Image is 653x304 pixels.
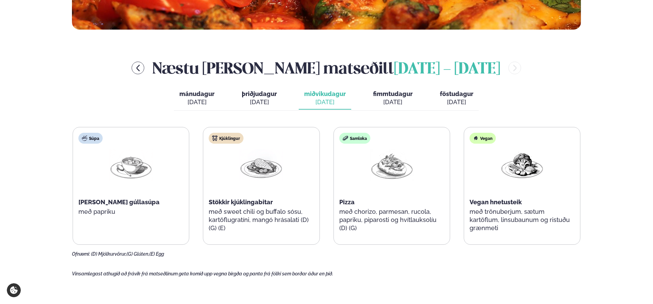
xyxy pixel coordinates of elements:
[179,98,214,106] div: [DATE]
[78,208,183,216] p: með papriku
[299,87,351,110] button: miðvikudagur [DATE]
[109,149,153,181] img: Soup.png
[304,98,346,106] div: [DATE]
[470,133,496,144] div: Vegan
[373,90,413,97] span: fimmtudagur
[209,133,243,144] div: Kjúklingur
[132,62,144,74] button: menu-btn-left
[304,90,346,97] span: miðvikudagur
[82,135,87,141] img: soup.svg
[236,87,282,110] button: þriðjudagur [DATE]
[149,251,164,257] span: (E) Egg
[72,251,90,257] span: Ofnæmi:
[440,98,473,106] div: [DATE]
[373,98,413,106] div: [DATE]
[152,57,500,79] h2: Næstu [PERSON_NAME] matseðill
[339,133,370,144] div: Samloka
[470,198,522,206] span: Vegan hnetusteik
[440,90,473,97] span: föstudagur
[242,98,277,106] div: [DATE]
[508,62,521,74] button: menu-btn-right
[91,251,127,257] span: (D) Mjólkurvörur,
[242,90,277,97] span: þriðjudagur
[473,135,478,141] img: Vegan.svg
[339,198,355,206] span: Pizza
[78,198,160,206] span: [PERSON_NAME] gúllasúpa
[368,87,418,110] button: fimmtudagur [DATE]
[370,149,414,181] img: Pizza-Bread.png
[7,283,21,297] a: Cookie settings
[179,90,214,97] span: mánudagur
[209,208,314,232] p: með sweet chili og buffalo sósu, kartöflugratíni, mangó hrásalati (D) (G) (E)
[174,87,220,110] button: mánudagur [DATE]
[339,208,444,232] p: með chorizo, parmesan, rucola, papriku, piparosti og hvítlauksolíu (D) (G)
[209,198,273,206] span: Stökkir kjúklingabitar
[470,208,575,232] p: með trönuberjum, sætum kartöflum, linsubaunum og ristuðu grænmeti
[239,149,283,181] img: Chicken-breast.png
[127,251,149,257] span: (G) Glúten,
[78,133,103,144] div: Súpa
[434,87,479,110] button: föstudagur [DATE]
[394,62,500,77] span: [DATE] - [DATE]
[343,135,348,141] img: sandwich-new-16px.svg
[500,149,544,181] img: Vegan.png
[212,135,218,141] img: chicken.svg
[72,271,333,276] span: Vinsamlegast athugið að frávik frá matseðlinum geta komið upp vegna birgða og panta frá fólki sem...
